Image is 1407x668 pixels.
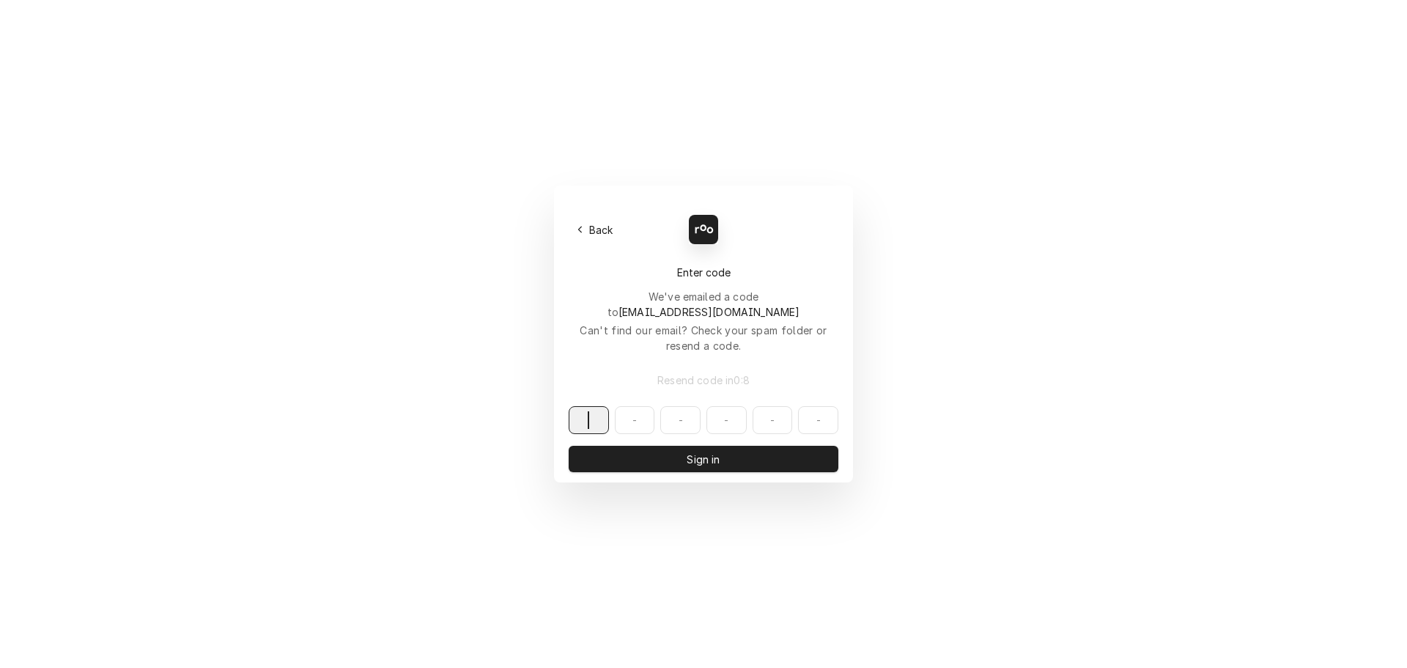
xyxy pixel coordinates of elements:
span: Resend code in 0 : 8 [654,372,753,388]
button: Back [569,219,622,240]
span: Back [586,222,616,238]
span: Sign in [684,452,723,467]
span: to [608,306,800,318]
span: [EMAIL_ADDRESS][DOMAIN_NAME] [618,306,799,318]
div: We've emailed a code [569,289,838,320]
div: Enter code [569,265,838,280]
button: Sign in [569,446,838,472]
div: Can't find our email? Check your spam folder or resend a code. [569,323,838,353]
button: Resend code in0:8 [569,367,838,393]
